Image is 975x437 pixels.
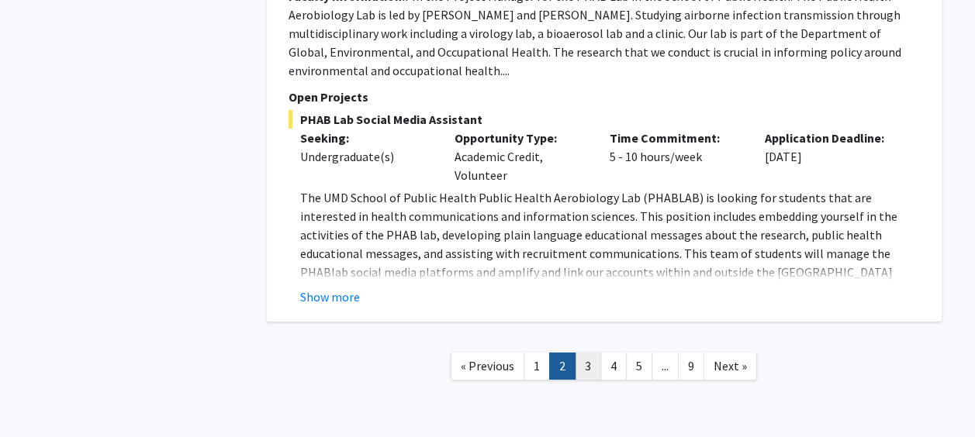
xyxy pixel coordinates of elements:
[443,129,598,184] div: Academic Credit, Volunteer
[600,353,627,380] a: 4
[451,353,524,380] a: Previous
[12,367,66,425] iframe: Chat
[753,129,908,184] div: [DATE]
[300,147,432,166] div: Undergraduate(s)
[704,353,757,380] a: Next
[300,129,432,147] p: Seeking:
[300,188,920,318] p: The UMD School of Public Health Public Health Aerobiology Lab (PHABLAB) is looking for students t...
[678,353,704,380] a: 9
[455,129,586,147] p: Opportunity Type:
[575,353,601,380] a: 3
[524,353,550,380] a: 1
[267,337,942,400] nav: Page navigation
[610,129,742,147] p: Time Commitment:
[598,129,753,184] div: 5 - 10 hours/week
[289,110,920,129] span: PHAB Lab Social Media Assistant
[549,353,576,380] a: 2
[765,129,897,147] p: Application Deadline:
[626,353,652,380] a: 5
[300,287,360,306] button: Show more
[662,358,669,373] span: ...
[714,358,747,373] span: Next »
[289,88,920,106] p: Open Projects
[461,358,514,373] span: « Previous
